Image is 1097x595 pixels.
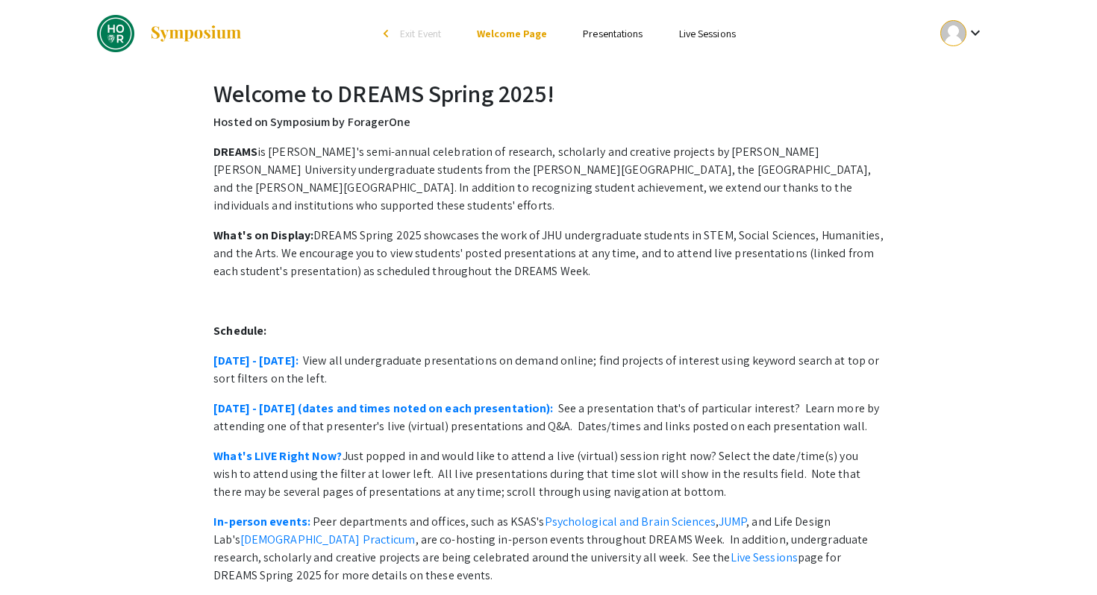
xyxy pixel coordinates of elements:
[149,25,243,42] img: Symposium by ForagerOne
[213,353,299,368] a: [DATE] - [DATE]:
[213,513,883,585] p: Peer departments and offices, such as KSAS's , , and Life Design Lab's , are co-hosting in-person...
[213,143,883,215] p: is [PERSON_NAME]'s semi-annual celebration of research, scholarly and creative projects by [PERSO...
[731,550,798,565] a: Live Sessions
[583,27,643,40] a: Presentations
[213,144,257,160] strong: DREAMS
[966,24,984,42] mat-icon: Expand account dropdown
[213,514,310,529] a: In-person events:
[384,29,393,38] div: arrow_back_ios
[213,79,883,107] h2: Welcome to DREAMS Spring 2025!
[213,352,883,388] p: View all undergraduate presentations on demand online; find projects of interest using keyword se...
[213,227,883,280] p: DREAMS Spring 2025 showcases the work of JHU undergraduate students in STEM, Social Sciences, Hum...
[477,27,547,40] a: Welcome Page
[213,400,883,435] p: See a presentation that's of particular interest? Learn more by attending one of that presenter's...
[400,27,441,40] span: Exit Event
[679,27,736,40] a: Live Sessions
[240,532,416,547] a: [DEMOGRAPHIC_DATA] Practicum
[213,227,313,243] strong: What's on Display:
[213,400,553,416] a: [DATE] - [DATE] (dates and times noted on each presentation):
[213,448,342,464] a: What's LIVE Right Now?
[213,113,883,131] p: Hosted on Symposium by ForagerOne
[545,514,716,529] a: Psychological and Brain Sciences
[213,323,266,339] strong: Schedule:
[719,514,746,529] a: JUMP
[97,15,243,52] a: DREAMS Spring 2025
[11,528,63,584] iframe: Chat
[925,16,1000,50] button: Expand account dropdown
[97,15,134,52] img: DREAMS Spring 2025
[213,447,883,501] p: Just popped in and would like to attend a live (virtual) session right now? Select the date/time(...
